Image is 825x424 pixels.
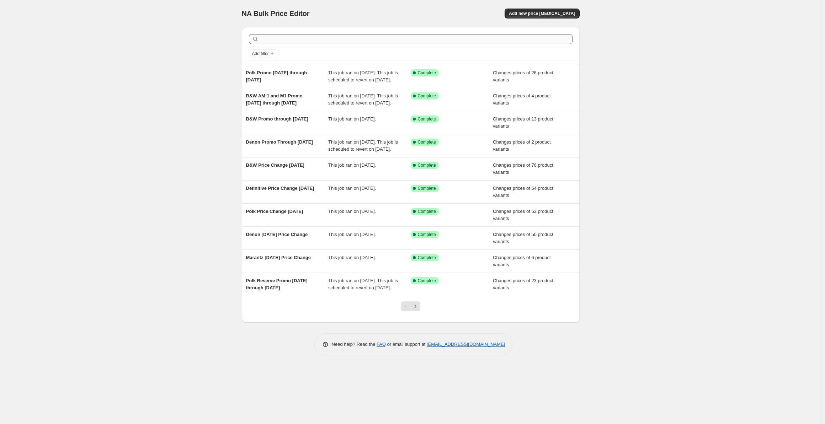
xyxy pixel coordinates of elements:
[328,93,398,106] span: This job ran on [DATE]. This job is scheduled to revert on [DATE].
[418,209,436,214] span: Complete
[328,139,398,152] span: This job ran on [DATE]. This job is scheduled to revert on [DATE].
[377,342,386,347] a: FAQ
[418,93,436,99] span: Complete
[493,139,551,152] span: Changes prices of 2 product variants
[246,116,308,122] span: B&W Promo through [DATE]
[328,209,376,214] span: This job ran on [DATE].
[242,10,310,17] span: NA Bulk Price Editor
[246,255,311,260] span: Marantz [DATE] Price Change
[328,278,398,290] span: This job ran on [DATE]. This job is scheduled to revert on [DATE].
[246,209,303,214] span: Polk Price Change [DATE]
[401,301,420,311] nav: Pagination
[493,278,553,290] span: Changes prices of 23 product variants
[246,93,303,106] span: B&W AM-1 and M1 Promo [DATE] through [DATE]
[493,162,553,175] span: Changes prices of 76 product variants
[418,139,436,145] span: Complete
[418,186,436,191] span: Complete
[493,70,553,82] span: Changes prices of 26 product variants
[246,278,308,290] span: Polk Reserve Promo [DATE] through [DATE]
[328,162,376,168] span: This job ran on [DATE].
[493,209,553,221] span: Changes prices of 53 product variants
[418,232,436,237] span: Complete
[246,70,307,82] span: Polk Promo [DATE] through [DATE]
[410,301,420,311] button: Next
[246,139,313,145] span: Denon Promo Through [DATE]
[505,9,579,18] button: Add new price [MEDICAL_DATA]
[246,162,304,168] span: B&W Price Change [DATE]
[418,116,436,122] span: Complete
[493,186,553,198] span: Changes prices of 54 product variants
[328,116,376,122] span: This job ran on [DATE].
[252,51,269,57] span: Add filter
[386,342,427,347] span: or email support at
[328,70,398,82] span: This job ran on [DATE]. This job is scheduled to revert on [DATE].
[509,11,575,16] span: Add new price [MEDICAL_DATA]
[418,278,436,284] span: Complete
[249,49,277,58] button: Add filter
[493,93,551,106] span: Changes prices of 4 product variants
[246,186,314,191] span: Definitive Price Change [DATE]
[427,342,505,347] a: [EMAIL_ADDRESS][DOMAIN_NAME]
[493,255,551,267] span: Changes prices of 6 product variants
[493,116,553,129] span: Changes prices of 13 product variants
[246,232,308,237] span: Denon [DATE] Price Change
[418,255,436,261] span: Complete
[328,255,376,260] span: This job ran on [DATE].
[418,162,436,168] span: Complete
[328,186,376,191] span: This job ran on [DATE].
[332,342,377,347] span: Need help? Read the
[418,70,436,76] span: Complete
[493,232,553,244] span: Changes prices of 50 product variants
[328,232,376,237] span: This job ran on [DATE].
